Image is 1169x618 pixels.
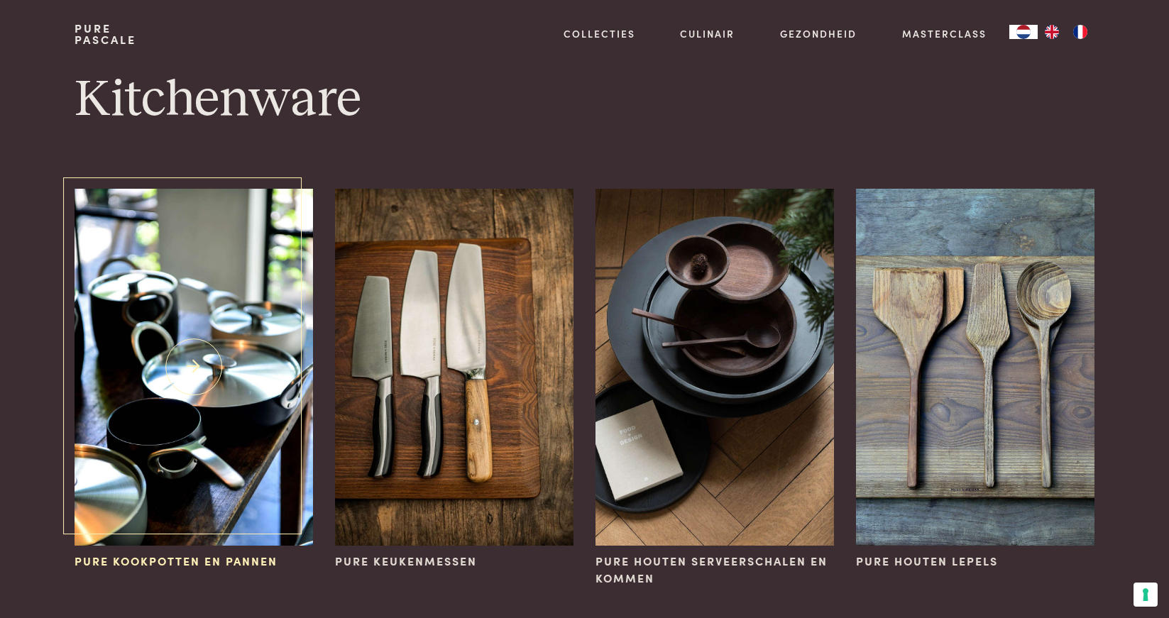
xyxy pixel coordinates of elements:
[856,553,998,570] span: Pure houten lepels
[1009,25,1038,39] div: Language
[75,68,1094,132] h1: Kitchenware
[902,26,987,41] a: Masterclass
[596,189,833,546] img: Pure houten serveerschalen en kommen
[1038,25,1066,39] a: EN
[1134,583,1158,607] button: Uw voorkeuren voor toestemming voor trackingtechnologieën
[564,26,635,41] a: Collecties
[75,189,312,570] a: Pure kookpotten en pannen Pure kookpotten en pannen
[1009,25,1038,39] a: NL
[596,553,833,587] span: Pure houten serveerschalen en kommen
[75,23,136,45] a: PurePascale
[75,189,312,546] img: Pure kookpotten en pannen
[856,189,1094,546] img: Pure houten lepels
[335,189,573,546] img: Pure keukenmessen
[335,553,477,570] span: Pure keukenmessen
[680,26,735,41] a: Culinair
[1038,25,1094,39] ul: Language list
[1009,25,1094,39] aside: Language selected: Nederlands
[596,189,833,587] a: Pure houten serveerschalen en kommen Pure houten serveerschalen en kommen
[856,189,1094,570] a: Pure houten lepels Pure houten lepels
[335,189,573,570] a: Pure keukenmessen Pure keukenmessen
[780,26,857,41] a: Gezondheid
[75,553,278,570] span: Pure kookpotten en pannen
[1066,25,1094,39] a: FR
